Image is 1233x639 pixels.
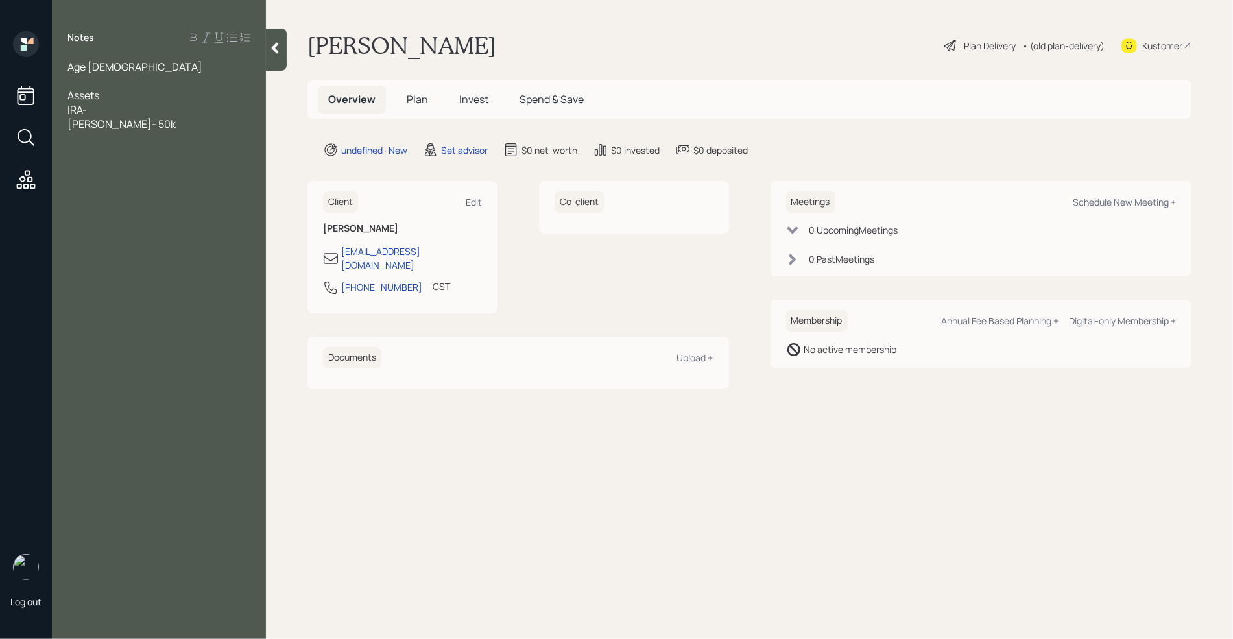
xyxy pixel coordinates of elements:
div: Digital-only Membership + [1069,315,1176,327]
h6: [PERSON_NAME] [323,223,482,234]
div: Schedule New Meeting + [1073,196,1176,208]
img: retirable_logo.png [13,554,39,580]
span: Overview [328,92,376,106]
div: No active membership [804,343,897,356]
div: $0 deposited [693,143,748,157]
span: Assets [67,88,99,102]
div: Kustomer [1142,39,1182,53]
h6: Meetings [786,191,835,213]
span: Invest [459,92,488,106]
div: Edit [466,196,482,208]
div: 0 Past Meeting s [809,252,875,266]
h6: Co-client [555,191,604,213]
div: Plan Delivery [964,39,1016,53]
div: $0 invested [611,143,660,157]
div: [PHONE_NUMBER] [341,280,422,294]
div: • (old plan-delivery) [1022,39,1105,53]
div: Upload + [677,352,713,364]
span: IRA- [67,102,87,117]
h6: Membership [786,310,848,332]
div: Annual Fee Based Planning + [941,315,1059,327]
div: Log out [10,596,42,608]
h1: [PERSON_NAME] [307,31,496,60]
div: 0 Upcoming Meeting s [809,223,898,237]
h6: Client [323,191,358,213]
div: Set advisor [441,143,488,157]
label: Notes [67,31,94,44]
div: $0 net-worth [521,143,577,157]
div: [EMAIL_ADDRESS][DOMAIN_NAME] [341,245,482,272]
span: [PERSON_NAME]- 50k [67,117,176,131]
span: Age [DEMOGRAPHIC_DATA] [67,60,202,74]
div: undefined · New [341,143,407,157]
div: CST [433,280,450,293]
h6: Documents [323,347,381,368]
span: Spend & Save [520,92,584,106]
span: Plan [407,92,428,106]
